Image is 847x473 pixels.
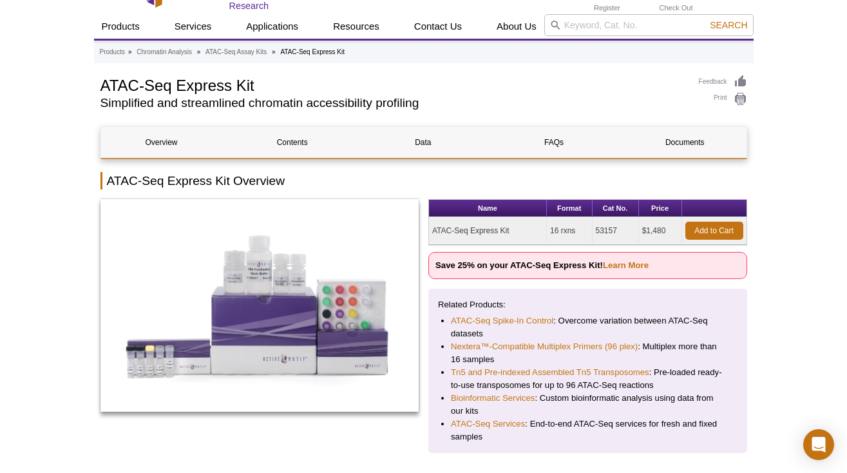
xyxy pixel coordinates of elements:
a: Check Out [659,3,692,12]
a: Print [699,92,747,106]
li: : Pre-loaded ready-to-use transposomes for up to 96 ATAC-Seq reactions [451,366,725,392]
th: Cat No. [593,200,639,217]
input: Keyword, Cat. No. [544,14,754,36]
a: About Us [489,14,544,39]
p: Related Products: [438,298,738,311]
a: Tn5 and Pre-indexed Assembled Tn5 Transposomes [451,366,649,379]
span: Search [710,20,747,30]
a: Feedback [699,75,747,89]
a: Learn More [603,260,649,270]
a: ATAC-Seq Spike-In Control [451,314,553,327]
th: Price [639,200,682,217]
td: $1,480 [639,217,682,245]
li: : Custom bioinformatic analysis using data from our kits [451,392,725,418]
h2: Simplified and streamlined chromatin accessibility profiling [100,97,686,109]
div: Open Intercom Messenger [803,429,834,460]
li: : Overcome variation between ATAC-Seq datasets [451,314,725,340]
a: Products [94,14,148,39]
a: Products [100,46,125,58]
li: » [128,48,132,55]
a: Contents [232,127,353,158]
a: ATAC-Seq Assay Kits [205,46,267,58]
a: Data [363,127,484,158]
a: Nextera™-Compatible Multiplex Primers (96 plex) [451,340,638,353]
a: Documents [624,127,745,158]
img: ATAC-Seq Express Kit [100,199,419,412]
a: ATAC-Seq Services [451,418,525,430]
th: Name [429,200,547,217]
li: : End-to-end ATAC-Seq services for fresh and fixed samples [451,418,725,443]
a: Overview [101,127,222,158]
th: Format [547,200,593,217]
li: » [272,48,276,55]
a: Add to Cart [685,222,743,240]
li: ATAC-Seq Express Kit [280,48,345,55]
a: Register [594,3,620,12]
li: » [197,48,201,55]
a: Resources [325,14,387,39]
td: 16 rxns [547,217,593,245]
td: 53157 [593,217,639,245]
li: : Multiplex more than 16 samples [451,340,725,366]
strong: Save 25% on your ATAC-Seq Express Kit! [435,260,649,270]
a: Bioinformatic Services [451,392,535,405]
a: Chromatin Analysis [137,46,192,58]
button: Search [706,19,751,31]
td: ATAC-Seq Express Kit [429,217,547,245]
a: Services [167,14,220,39]
a: FAQs [493,127,614,158]
a: Applications [238,14,306,39]
h1: ATAC-Seq Express Kit [100,75,686,94]
h2: ATAC-Seq Express Kit Overview [100,172,747,189]
a: Contact Us [406,14,470,39]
